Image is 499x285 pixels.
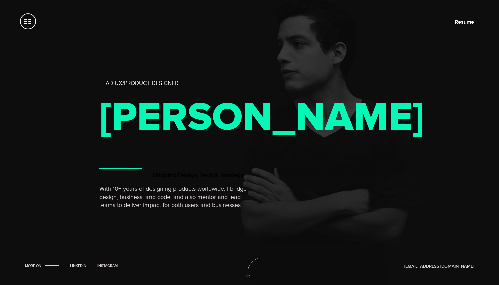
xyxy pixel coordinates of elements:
a: [EMAIL_ADDRESS][DOMAIN_NAME] [404,264,474,269]
a: LinkedIn [68,264,89,268]
h3: Bridging Design, Tech & Strategy [153,171,244,179]
p: With 10+ years of designing products worldwide, I bridge design, business, and code, and also men... [99,185,247,210]
a: Resume [455,19,474,25]
h2: Lead UX/Product Designer [99,80,300,87]
a: Instagram [95,264,120,268]
li: More on: [25,264,61,269]
h1: [PERSON_NAME] [99,100,287,135]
